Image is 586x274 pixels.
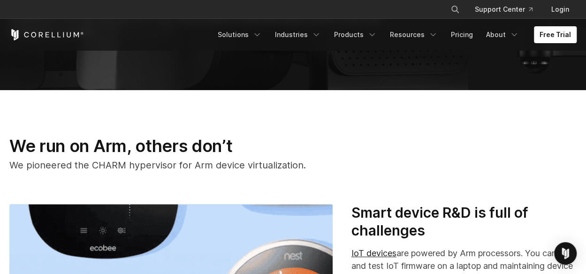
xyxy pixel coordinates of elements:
a: Industries [269,26,327,43]
a: Pricing [445,26,479,43]
div: Open Intercom Messenger [554,242,577,265]
a: Free Trial [534,26,577,43]
a: Products [328,26,382,43]
p: We pioneered the CHARM hypervisor for Arm device virtualization. [9,158,381,172]
button: Search [447,1,464,18]
a: Corellium Home [9,29,84,40]
h3: Smart device R&D is full of challenges [351,204,577,239]
a: Login [544,1,577,18]
a: Solutions [212,26,267,43]
a: About [480,26,525,43]
a: Resources [384,26,443,43]
a: Support Center [467,1,540,18]
h2: We run on Arm, others don’t [9,136,381,156]
div: Navigation Menu [439,1,577,18]
div: Navigation Menu [212,26,577,43]
a: IoT devices [351,248,396,258]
